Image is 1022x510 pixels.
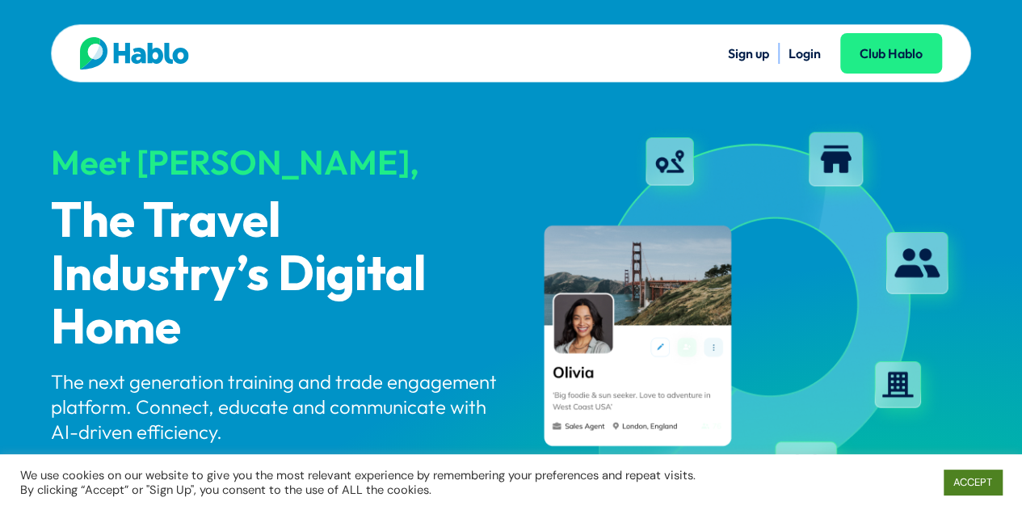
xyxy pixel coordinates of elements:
a: ACCEPT [944,470,1002,495]
div: We use cookies on our website to give you the most relevant experience by remembering your prefer... [20,468,708,497]
a: Login [789,45,821,61]
a: Sign up [728,45,769,61]
img: Hablo logo main 2 [80,37,189,70]
p: The next generation training and trade engagement platform. Connect, educate and communicate with... [51,369,497,445]
p: The Travel Industry’s Digital Home [51,196,497,356]
div: Meet [PERSON_NAME], [51,144,497,181]
a: Club Hablo [840,33,942,74]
